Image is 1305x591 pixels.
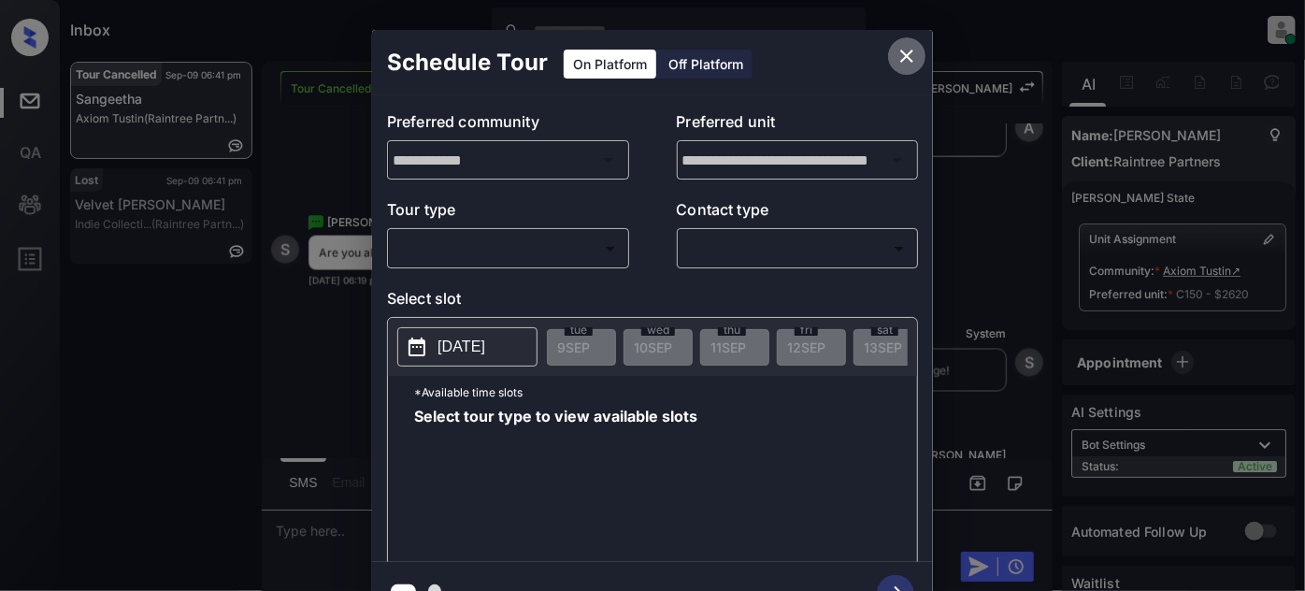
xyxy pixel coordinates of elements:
[437,336,485,358] p: [DATE]
[387,110,629,140] p: Preferred community
[414,376,917,409] p: *Available time slots
[372,30,563,95] h2: Schedule Tour
[677,198,919,228] p: Contact type
[414,409,697,558] span: Select tour type to view available slots
[387,287,918,317] p: Select slot
[677,110,919,140] p: Preferred unit
[387,198,629,228] p: Tour type
[397,327,538,367] button: [DATE]
[888,37,925,75] button: close
[564,50,656,79] div: On Platform
[659,50,753,79] div: Off Platform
